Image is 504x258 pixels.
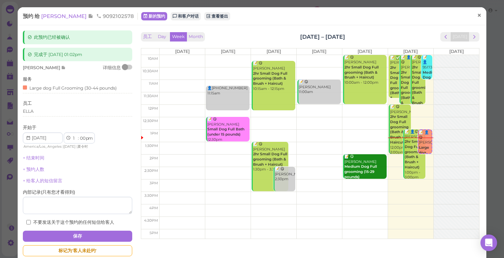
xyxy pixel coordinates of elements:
span: America/Los_Angeles [24,144,62,149]
b: 2hr Small Dog Full grooming (Bath & Brush + Haircut) [390,114,408,144]
span: 4pm [149,206,158,210]
span: 4:30pm [144,218,158,223]
div: 标记为'客人未赴约' [23,245,132,256]
span: 10:30am [143,69,158,73]
div: Open Intercom Messenger [480,234,497,251]
a: 新的预约 [141,12,167,20]
span: [DATE] [449,49,464,54]
a: [PERSON_NAME] [41,13,94,19]
div: 📝 👤9517372683 50 10:00am [422,55,432,101]
b: Medium Dog Full grooming (15-29 pounds) [344,164,377,179]
a: 和客户对话 [171,12,201,20]
span: [DATE] [64,144,75,149]
span: [DATE] [175,49,190,54]
div: 📝 😋 [PERSON_NAME] 10:00am - 12:00pm [412,55,425,131]
span: 3pm [150,181,158,185]
button: Day [154,32,170,42]
label: 开始于 [23,125,36,131]
div: 预约 给 [23,13,138,20]
span: 11am [149,81,158,86]
a: × [473,8,486,24]
a: + 给客人的短信留言 [23,178,62,183]
div: 详细信息 [103,65,121,71]
div: Large dog Full Grooming (30-44 pounds) [23,84,117,91]
a: + 结束时间 [23,155,44,160]
span: [PERSON_NAME] [23,65,61,70]
span: × [477,11,481,20]
div: 📝 👤😋 [PERSON_NAME] [PERSON_NAME] 10:00am - 12:00pm [400,55,414,141]
label: 员工 [23,100,32,107]
b: 2hr Small Dog Full grooming (Bath & Brush + Haircut) [405,139,423,169]
span: 记录 [61,65,66,70]
div: 📝 😋 [PERSON_NAME] 1:30pm - 3:30pm [253,142,288,172]
b: 2hr Small Dog Full grooming (Bath & Brush + Haircut) [253,71,287,86]
a: 查看签出 [204,12,230,20]
div: | | [23,144,100,150]
label: 内部记录 ( 只有您才看得到 ) [23,189,75,195]
div: ELLA [23,108,34,114]
b: Small Dog Full Bath (under 15 pounds) [207,127,244,137]
span: 9092102578 [96,13,134,19]
b: Medium Dog Full Bath [423,70,438,90]
span: [DATE] [312,49,326,54]
button: 保存 [23,231,132,242]
div: 📝 ✅ [PERSON_NAME] He is a bit matted 9:45am - 11:45am [390,55,404,147]
label: 不要发送关于这个预约的任何短信给客人 [26,219,114,225]
div: 📝 😋 [PERSON_NAME] 2:30pm [274,167,295,182]
span: 12pm [148,106,158,111]
div: 📝 👤😋 [PERSON_NAME] 1:00pm - 3:00pm [404,129,425,180]
b: 2hr Small Dog Full grooming (Bath & Brush + Haircut) [412,65,430,115]
b: 2hr Small Dog Full grooming (Bath & Brush + Haircut) [344,65,379,80]
span: [PERSON_NAME] [41,13,88,19]
div: 📝 😋 [PERSON_NAME] 12:30pm [207,117,250,142]
div: 📝 😋 [PERSON_NAME] 11:00am [298,80,341,95]
span: 1:30pm [145,144,158,148]
div: 📝 😋 [PERSON_NAME] 10:00am - 12:00pm [344,55,387,85]
div: 📝 👤😋 [PERSON_NAME] ELLA 1:00pm [418,130,432,186]
span: 记录 [88,13,94,19]
span: 3:30pm [144,193,158,198]
span: 2pm [150,156,158,160]
b: 2hr Small Dog Full grooming (Bath & Brush + Haircut) [390,65,408,116]
button: Week [170,32,187,42]
span: 11:30am [144,94,158,98]
button: [DATE] [451,32,469,42]
span: [DATE] [358,49,372,54]
span: 夏令时 [78,144,88,149]
span: 2:30pm [144,168,158,173]
span: 12:30pm [143,119,158,123]
label: 服务 [23,76,32,82]
div: 此预约已经被确认 [23,30,132,44]
div: 👤[PHONE_NUMBER] 11:15am [207,86,250,96]
span: [DATE] [267,49,281,54]
span: 10am [148,56,158,61]
b: Large dog Full Grooming (30-44 pounds) [419,145,438,175]
span: [DATE] [221,49,235,54]
div: 📝 😋 [PERSON_NAME] 10:15am - 12:15pm [253,61,295,91]
h2: [DATE] – [DATE] [300,33,345,41]
button: prev [440,32,451,42]
a: + 预约人数 [23,167,44,172]
div: 📝 😋 [PERSON_NAME] ELLA 2:00pm [344,154,387,190]
button: Month [187,32,205,42]
b: 2hr Small Dog Full grooming (Bath & Brush + Haircut) [401,70,419,120]
div: 📝 😋 [PERSON_NAME] 12:00pm - 2:00pm [390,104,411,155]
span: 1pm [150,131,158,136]
span: 5pm [150,231,158,235]
button: 员工 [141,32,154,42]
button: next [469,32,480,42]
b: 2hr Small Dog Full grooming (Bath & Brush + Haircut) [253,152,287,166]
span: [DATE] [403,49,418,54]
div: 完成于 [DATE] 01:02pm [23,48,132,62]
input: 不要发送关于这个预约的任何短信给客人 [26,220,31,224]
